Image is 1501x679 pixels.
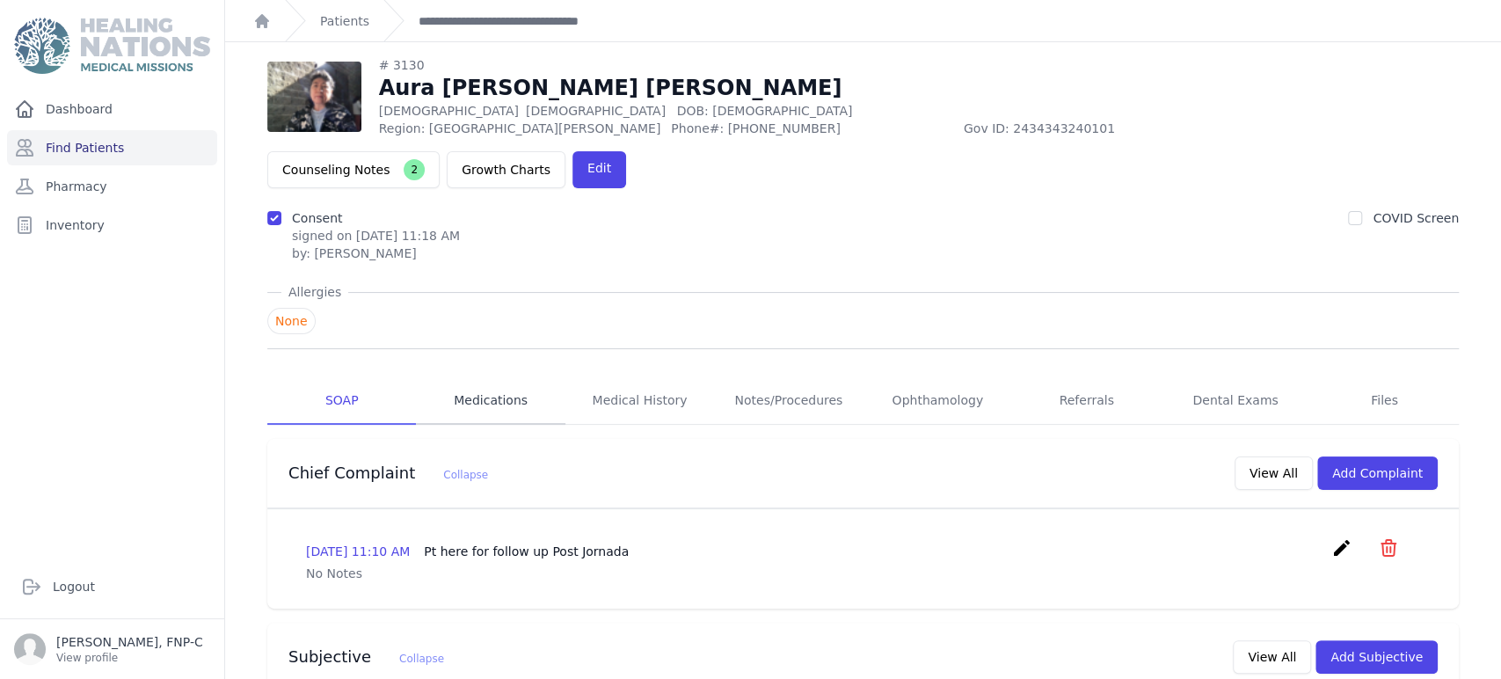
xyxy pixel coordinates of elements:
p: [DEMOGRAPHIC_DATA] [379,102,1257,120]
a: Patients [320,12,369,30]
span: None [267,308,316,334]
a: SOAP [267,377,416,425]
a: Notes/Procedures [714,377,863,425]
a: create [1331,545,1357,562]
p: No Notes [306,565,1420,582]
img: PlXVIKX4iv9fXF5hrV3FRyR1VeC8W739yDIcrGORWBtAaLxOUKlAOIvwgf8XRtut+e8Gn0QAAAAldEVYdGRhdGU6Y3JlYXRlA... [267,62,361,132]
a: [PERSON_NAME], FNP-C View profile [14,633,210,665]
span: Collapse [443,469,488,481]
h1: Aura [PERSON_NAME] [PERSON_NAME] [379,74,1257,102]
span: [DEMOGRAPHIC_DATA] [526,104,666,118]
span: 2 [404,159,425,180]
a: Pharmacy [7,169,217,204]
p: View profile [56,651,203,665]
a: Referrals [1012,377,1161,425]
p: signed on [DATE] 11:18 AM [292,227,460,245]
span: DOB: [DEMOGRAPHIC_DATA] [676,104,852,118]
a: Medications [416,377,565,425]
div: by: [PERSON_NAME] [292,245,460,262]
button: Add Complaint [1317,456,1438,490]
button: Add Subjective [1315,640,1438,674]
button: Counseling Notes2 [267,151,440,188]
img: Medical Missions EMR [14,18,209,74]
button: View All [1233,640,1311,674]
span: Region: [GEOGRAPHIC_DATA][PERSON_NAME] [379,120,661,137]
h3: Chief Complaint [288,463,488,484]
button: View All [1235,456,1313,490]
span: Allergies [281,283,348,301]
span: Pt here for follow up Post Jornada [424,544,629,559]
nav: Tabs [267,377,1459,425]
a: Growth Charts [447,151,565,188]
i: create [1331,537,1352,559]
p: [PERSON_NAME], FNP-C [56,633,203,651]
a: Files [1310,377,1459,425]
a: Edit [572,151,626,188]
a: Ophthamology [863,377,1012,425]
label: COVID Screen [1373,211,1459,225]
a: Dashboard [7,91,217,127]
a: Find Patients [7,130,217,165]
p: [DATE] 11:10 AM [306,543,629,560]
h3: Subjective [288,646,444,668]
label: Consent [292,211,342,225]
a: Inventory [7,208,217,243]
a: Logout [14,569,210,604]
span: Collapse [399,653,444,665]
a: Dental Exams [1161,377,1309,425]
a: Medical History [565,377,714,425]
span: Gov ID: 2434343240101 [964,120,1257,137]
span: Phone#: [PHONE_NUMBER] [671,120,953,137]
div: # 3130 [379,56,1257,74]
